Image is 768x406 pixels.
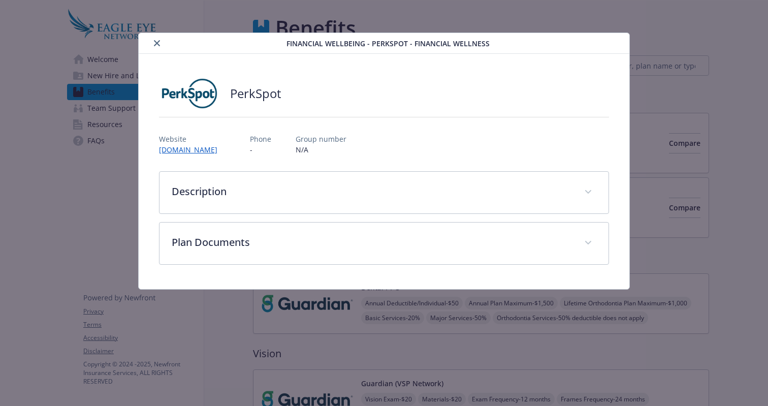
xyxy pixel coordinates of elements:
h2: PerkSpot [230,85,281,102]
p: Description [172,184,572,199]
p: Plan Documents [172,235,572,250]
p: N/A [296,144,346,155]
button: close [151,37,163,49]
p: Group number [296,134,346,144]
div: details for plan Financial Wellbeing - PerkSpot - Financial Wellness [77,33,691,290]
p: - [250,144,271,155]
div: Description [159,172,609,213]
a: [DOMAIN_NAME] [159,145,226,154]
p: Website [159,134,226,144]
div: Plan Documents [159,223,609,264]
p: Phone [250,134,271,144]
span: Financial Wellbeing - PerkSpot - Financial Wellness [286,38,490,49]
img: PerkSpot [159,78,220,109]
